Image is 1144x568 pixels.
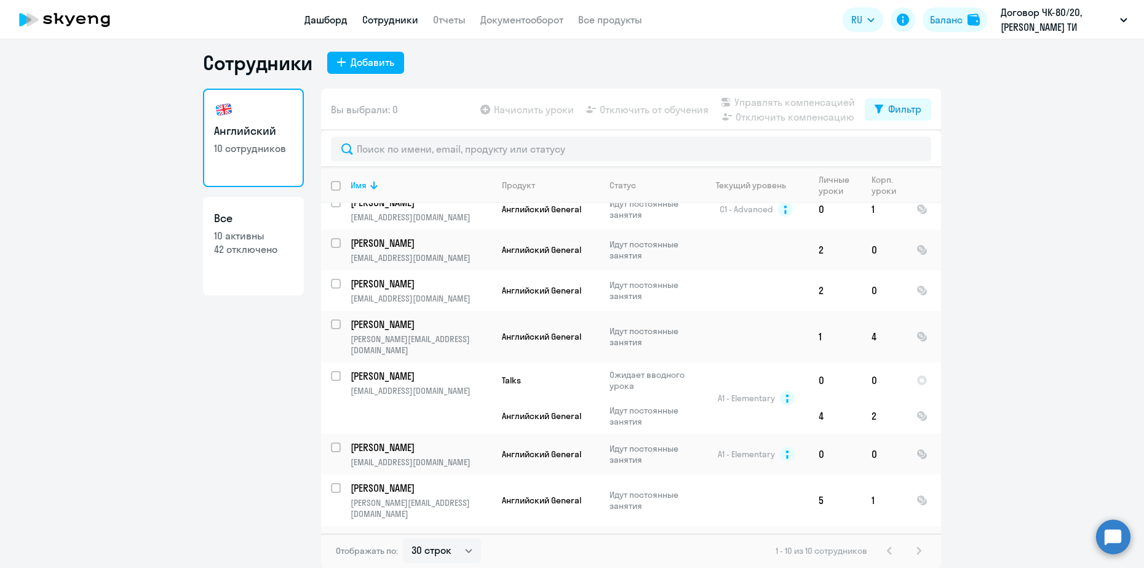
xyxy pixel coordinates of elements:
[351,334,491,356] p: [PERSON_NAME][EMAIL_ADDRESS][DOMAIN_NAME]
[809,434,862,474] td: 0
[214,142,293,155] p: 10 сотрудников
[351,318,490,331] p: [PERSON_NAME]
[351,497,491,519] p: [PERSON_NAME][EMAIL_ADDRESS][DOMAIN_NAME]
[351,457,491,468] p: [EMAIL_ADDRESS][DOMAIN_NAME]
[930,12,963,27] div: Баланс
[351,293,491,304] p: [EMAIL_ADDRESS][DOMAIN_NAME]
[704,180,808,191] div: Текущий уровень
[809,311,862,362] td: 1
[214,229,293,242] p: 10 активны
[351,385,491,396] p: [EMAIL_ADDRESS][DOMAIN_NAME]
[214,210,293,226] h3: Все
[809,362,862,398] td: 0
[502,331,581,342] span: Английский General
[203,89,304,187] a: Английский10 сотрудников
[214,242,293,256] p: 42 отключено
[351,236,490,250] p: [PERSON_NAME]
[351,441,490,454] p: [PERSON_NAME]
[214,123,293,139] h3: Английский
[776,545,867,556] span: 1 - 10 из 10 сотрудников
[809,474,862,526] td: 5
[862,270,907,311] td: 0
[351,252,491,263] p: [EMAIL_ADDRESS][DOMAIN_NAME]
[502,495,581,506] span: Английский General
[610,198,694,220] p: Идут постоянные занятия
[862,189,907,230] td: 1
[502,449,581,460] span: Английский General
[610,279,694,302] p: Идут постоянные занятия
[809,398,862,434] td: 4
[862,230,907,270] td: 0
[203,50,312,75] h1: Сотрудники
[809,230,862,270] td: 2
[351,55,394,70] div: Добавить
[716,180,786,191] div: Текущий уровень
[351,369,490,383] p: [PERSON_NAME]
[862,526,907,567] td: 0
[995,5,1134,34] button: Договор ЧК-80/20, [PERSON_NAME] ТИ СОЛЮШЕНС, ООО
[610,405,694,427] p: Идут постоянные занятия
[331,137,931,161] input: Поиск по имени, email, продукту или статусу
[862,474,907,526] td: 1
[862,434,907,474] td: 0
[718,449,775,460] span: A1 - Elementary
[1001,5,1115,34] p: Договор ЧК-80/20, [PERSON_NAME] ТИ СОЛЮШЕНС, ООО
[502,204,581,215] span: Английский General
[214,100,234,119] img: english
[502,410,581,422] span: Английский General
[862,362,907,398] td: 0
[865,98,931,121] button: Фильтр
[502,285,581,296] span: Английский General
[351,533,490,546] p: Альтаир
[610,326,694,348] p: Идут постоянные занятия
[304,14,348,26] a: Дашборд
[362,14,418,26] a: Сотрудники
[610,443,694,465] p: Идут постоянные занятия
[502,244,581,255] span: Английский General
[502,180,535,191] div: Продукт
[851,12,862,27] span: RU
[610,489,694,511] p: Идут постоянные занятия
[351,369,491,383] a: [PERSON_NAME]
[578,14,642,26] a: Все продукты
[610,369,694,391] p: Ожидает вводного урока
[351,441,491,454] a: [PERSON_NAME]
[843,7,883,32] button: RU
[872,174,906,196] div: Корп. уроки
[327,52,404,74] button: Добавить
[351,180,491,191] div: Имя
[809,189,862,230] td: 0
[351,533,491,546] a: Альтаир
[351,277,491,290] a: [PERSON_NAME]
[718,393,775,404] span: A1 - Elementary
[610,239,694,261] p: Идут постоянные занятия
[351,481,491,495] a: [PERSON_NAME]
[809,526,862,567] td: 0
[351,481,490,495] p: [PERSON_NAME]
[888,102,921,116] div: Фильтр
[433,14,466,26] a: Отчеты
[203,197,304,295] a: Все10 активны42 отключено
[351,277,490,290] p: [PERSON_NAME]
[351,236,491,250] a: [PERSON_NAME]
[862,398,907,434] td: 2
[351,318,491,331] a: [PERSON_NAME]
[480,14,563,26] a: Документооборот
[502,375,521,386] span: Talks
[819,174,861,196] div: Личные уроки
[351,212,491,223] p: [EMAIL_ADDRESS][DOMAIN_NAME]
[331,102,398,117] span: Вы выбрали: 0
[336,545,398,556] span: Отображать по:
[967,14,980,26] img: balance
[862,311,907,362] td: 4
[351,180,367,191] div: Имя
[610,180,636,191] div: Статус
[809,270,862,311] td: 2
[923,7,987,32] button: Балансbalance
[720,204,773,215] span: C1 - Advanced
